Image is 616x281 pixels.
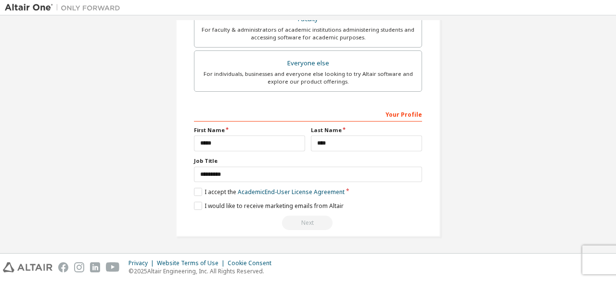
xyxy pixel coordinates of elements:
[3,262,52,272] img: altair_logo.svg
[200,57,416,70] div: Everyone else
[311,126,422,134] label: Last Name
[194,126,305,134] label: First Name
[200,26,416,41] div: For faculty & administrators of academic institutions administering students and accessing softwa...
[90,262,100,272] img: linkedin.svg
[200,70,416,86] div: For individuals, businesses and everyone else looking to try Altair software and explore our prod...
[74,262,84,272] img: instagram.svg
[128,267,277,275] p: © 2025 Altair Engineering, Inc. All Rights Reserved.
[5,3,125,12] img: Altair One
[194,157,422,165] label: Job Title
[194,106,422,122] div: Your Profile
[128,259,157,267] div: Privacy
[157,259,228,267] div: Website Terms of Use
[228,259,277,267] div: Cookie Consent
[194,216,422,230] div: You need to provide your academic email
[194,202,344,210] label: I would like to receive marketing emails from Altair
[194,188,345,196] label: I accept the
[58,262,68,272] img: facebook.svg
[238,188,345,196] a: Academic End-User License Agreement
[106,262,120,272] img: youtube.svg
